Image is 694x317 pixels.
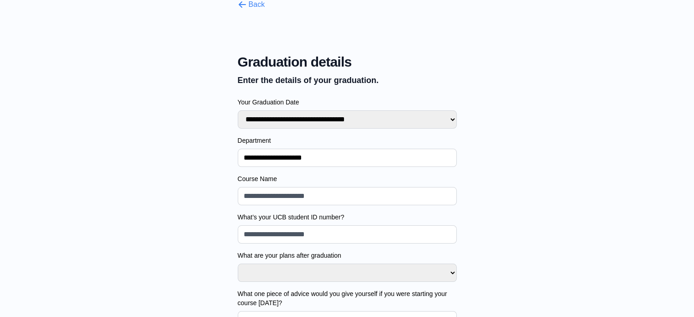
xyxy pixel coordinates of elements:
[238,98,457,107] label: Your Graduation Date
[238,54,457,70] span: Graduation details
[238,289,457,307] label: What one piece of advice would you give yourself if you were starting your course [DATE]?
[238,251,457,260] label: What are your plans after graduation
[238,136,457,145] label: Department
[238,213,457,222] label: What’s your UCB student ID number?
[238,74,457,87] p: Enter the details of your graduation.
[238,174,457,183] label: Course Name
